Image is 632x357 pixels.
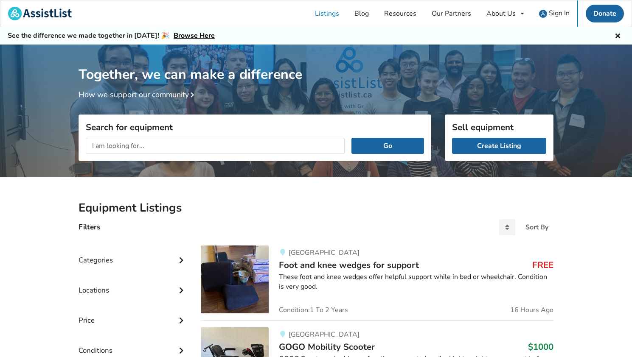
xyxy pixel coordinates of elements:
h3: $1000 [528,341,553,352]
img: user icon [539,10,547,18]
h2: Equipment Listings [79,201,553,215]
a: Our Partners [424,0,479,27]
div: Sort By [525,224,548,231]
h4: Filters [79,222,100,232]
a: How we support our community [79,89,197,100]
span: GOGO Mobility Scooter [279,341,375,353]
a: mobility-foot and knee wedges for support[GEOGRAPHIC_DATA]Foot and knee wedges for supportFREEThe... [201,245,553,320]
span: [GEOGRAPHIC_DATA] [289,248,360,257]
span: [GEOGRAPHIC_DATA] [289,330,360,339]
a: Listings [307,0,347,27]
div: Categories [79,239,187,269]
h1: Together, we can make a difference [79,45,553,83]
img: assistlist-logo [8,7,72,20]
span: Condition: 1 To 2 Years [279,307,348,313]
div: About Us [486,10,516,17]
div: Locations [79,269,187,299]
input: I am looking for... [86,138,345,154]
h3: FREE [532,259,553,271]
h3: Search for equipment [86,122,424,133]
a: Browse Here [174,31,215,40]
span: 16 Hours Ago [510,307,553,313]
a: user icon Sign In [531,0,577,27]
button: Go [351,138,424,154]
h5: See the difference we made together in [DATE]! 🎉 [8,31,215,40]
span: Sign In [549,8,570,18]
a: Donate [586,5,624,22]
img: mobility-foot and knee wedges for support [201,245,269,313]
a: Create Listing [452,138,546,154]
a: Resources [376,0,424,27]
a: Blog [347,0,376,27]
span: Foot and knee wedges for support [279,259,419,271]
div: These foot and knee wedges offer helpful support while in bed or wheelchair. Condition is very good. [279,272,553,292]
h3: Sell equipment [452,122,546,133]
div: Price [79,299,187,329]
